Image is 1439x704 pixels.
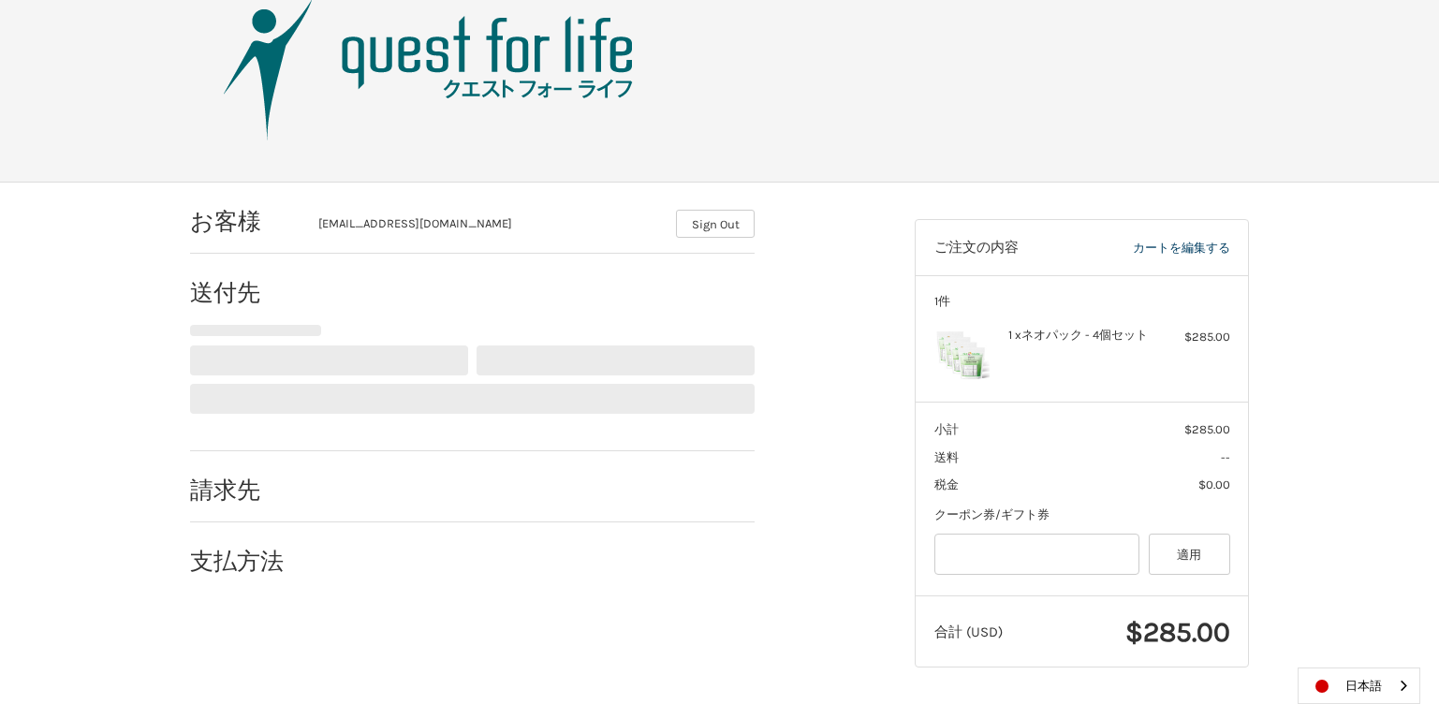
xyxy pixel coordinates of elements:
[934,239,1072,257] h3: ご注文の内容
[1221,450,1230,464] span: --
[1149,534,1230,576] button: 適用
[934,623,1003,640] span: 合計 (USD)
[1071,239,1229,257] a: カートを編集する
[1156,328,1230,346] div: $285.00
[318,214,658,238] div: [EMAIL_ADDRESS][DOMAIN_NAME]
[190,278,300,307] h2: 送付先
[1198,477,1230,491] span: $0.00
[1298,667,1420,704] aside: Language selected: 日本語
[934,450,959,464] span: 送料
[1298,667,1420,704] div: Language
[190,207,300,236] h2: お客様
[1184,422,1230,436] span: $285.00
[934,422,959,436] span: 小計
[934,477,959,491] span: 税金
[934,534,1140,576] input: Gift Certificate or Coupon Code
[934,294,1230,309] h3: 1件
[1125,615,1230,649] span: $285.00
[1299,668,1419,703] a: 日本語
[676,210,755,238] button: Sign Out
[190,547,300,576] h2: 支払方法
[934,506,1230,524] div: クーポン券/ギフト券
[190,476,300,505] h2: 請求先
[1008,328,1152,343] h4: 1 xネオパック - 4個セット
